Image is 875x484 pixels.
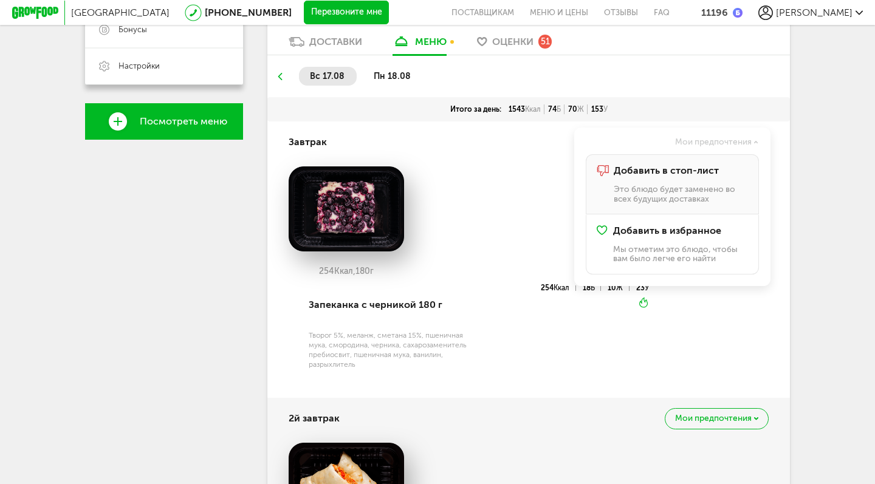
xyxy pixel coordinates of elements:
span: У [645,284,649,292]
div: 1543 [505,104,544,114]
span: Посмотреть меню [140,116,227,127]
span: Мои предпочтения [675,414,752,423]
div: Итого за день: [447,104,505,114]
div: Творог 5%, меланж, сметана 15%, пшеничная мука, смородина, черника, сахарозаменитель пребиосвит, ... [309,330,477,369]
div: 18 [583,285,601,291]
div: 254 180 [289,267,404,276]
div: 51 [538,35,552,48]
div: 23 [636,285,649,291]
span: У [603,105,608,114]
p: Это блюдо будет заменено во всех будущих доставках [614,185,748,203]
img: big_nZp6unHxxG0yhBfJ.png [289,166,404,251]
span: Добавить в стоп-лист [614,165,719,176]
a: Оценки 51 [471,35,558,55]
span: Ккал, [334,266,355,276]
span: г [370,266,374,276]
a: Доставки [283,35,368,55]
div: 254 [541,285,575,291]
span: вс 17.08 [310,71,345,81]
button: Перезвоните мне [304,1,389,25]
div: 153 [588,104,611,114]
span: Б [557,105,561,114]
a: Настройки [85,48,243,84]
span: Бонусы [118,24,147,35]
a: меню [386,35,453,55]
span: Б [591,284,595,292]
p: Мы отметим это блюдо, чтобы вам было легче его найти [613,245,748,264]
div: 10 [608,285,629,291]
a: [PHONE_NUMBER] [205,7,292,18]
div: 74 [544,104,564,114]
span: Настройки [118,61,160,72]
div: Доставки [309,36,362,47]
span: Ккал [525,105,541,114]
span: [GEOGRAPHIC_DATA] [71,7,170,18]
span: [PERSON_NAME] [776,7,853,18]
span: Ккал [554,284,569,292]
span: Добавить в избранное [613,225,721,236]
div: 70 [564,104,588,114]
span: Мои предпочтения [675,138,752,146]
img: bonus_b.cdccf46.png [733,8,743,18]
a: Посмотреть меню [85,103,243,140]
h4: Завтрак [289,131,327,154]
span: Оценки [492,36,534,47]
div: 11196 [701,7,728,18]
div: Запеканка с черникой 180 г [309,284,477,326]
span: Ж [577,105,584,114]
span: пн 18.08 [374,71,411,81]
h4: 2й завтрак [289,407,340,430]
span: Ж [616,284,623,292]
div: меню [415,36,447,47]
a: Бонусы [85,12,243,48]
